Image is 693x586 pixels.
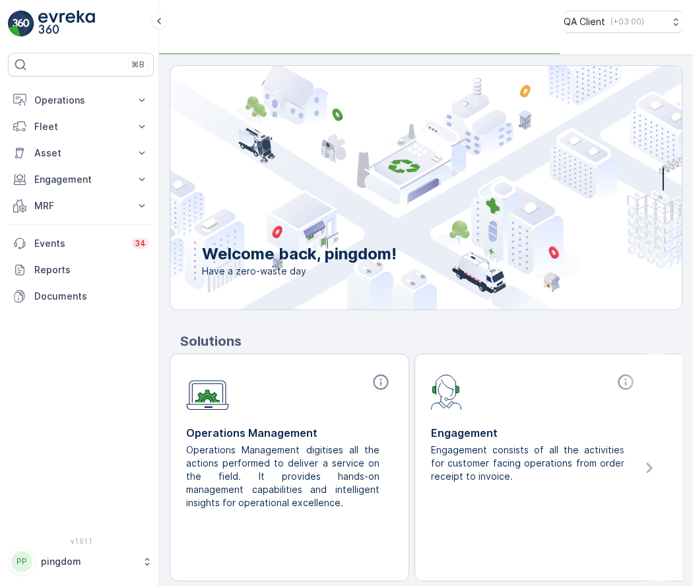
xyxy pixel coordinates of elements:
p: Documents [34,290,148,303]
p: pingdom [41,555,135,568]
p: 34 [135,238,146,249]
button: Operations [8,87,154,114]
p: Asset [34,146,127,160]
p: Operations Management [186,425,393,441]
p: ⌘B [131,59,145,70]
p: QA Client [564,15,605,28]
p: Operations Management digitises all the actions performed to deliver a service on the field. It p... [186,443,382,509]
p: MRF [34,199,127,212]
button: MRF [8,193,154,219]
img: module-icon [431,373,462,410]
img: logo [8,11,34,37]
a: Reports [8,257,154,283]
p: Operations [34,94,127,107]
span: v 1.51.1 [8,537,154,545]
p: Engagement [431,425,638,441]
img: city illustration [111,66,682,309]
p: Engagement consists of all the activities for customer facing operations from order receipt to in... [431,443,627,483]
a: Events34 [8,230,154,257]
button: Fleet [8,114,154,140]
p: ( +03:00 ) [610,16,644,27]
p: Reports [34,263,148,277]
div: PP [11,551,32,572]
button: PPpingdom [8,548,154,575]
p: Solutions [180,331,682,351]
p: Engagement [34,173,127,186]
p: Events [34,237,124,250]
img: logo_light-DOdMpM7g.png [38,11,95,37]
p: Fleet [34,120,127,133]
button: Engagement [8,166,154,193]
p: Welcome back, pingdom! [202,244,397,265]
img: module-icon [186,373,229,410]
button: Asset [8,140,154,166]
button: QA Client(+03:00) [564,11,682,33]
span: Have a zero-waste day [202,265,397,278]
a: Documents [8,283,154,309]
